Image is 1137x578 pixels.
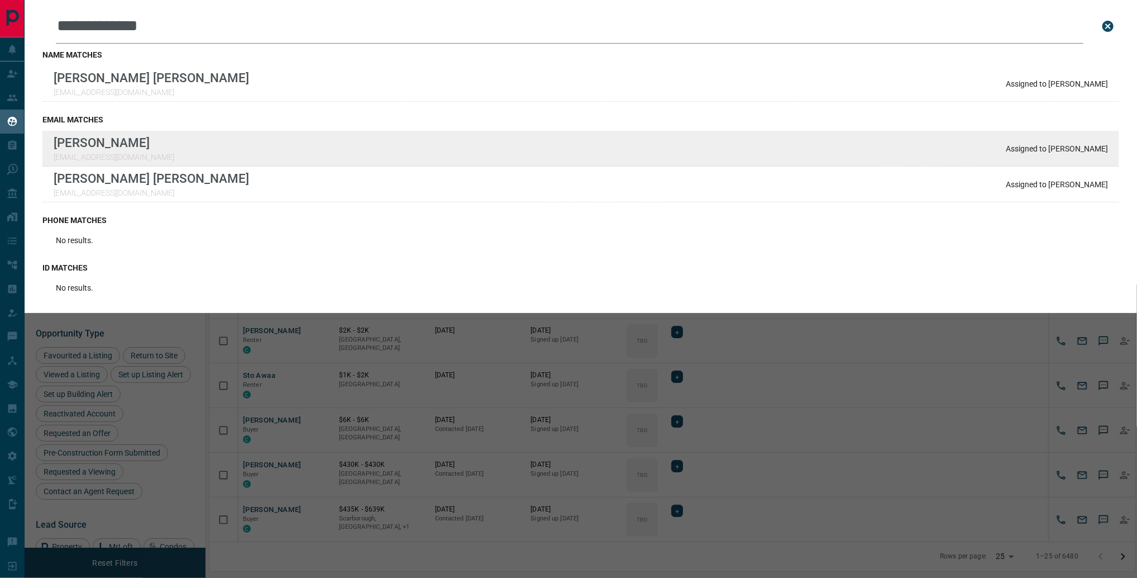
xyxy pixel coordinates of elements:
[54,88,249,97] p: [EMAIL_ADDRESS][DOMAIN_NAME]
[54,135,174,150] p: [PERSON_NAME]
[54,188,249,197] p: [EMAIL_ADDRESS][DOMAIN_NAME]
[1006,180,1108,189] p: Assigned to [PERSON_NAME]
[42,115,1119,124] h3: email matches
[42,216,1119,225] h3: phone matches
[56,283,93,292] p: No results.
[1006,144,1108,153] p: Assigned to [PERSON_NAME]
[42,50,1119,59] h3: name matches
[56,236,93,245] p: No results.
[54,70,249,85] p: [PERSON_NAME] [PERSON_NAME]
[1097,15,1119,37] button: close search bar
[42,263,1119,272] h3: id matches
[54,171,249,186] p: [PERSON_NAME] [PERSON_NAME]
[54,153,174,162] p: [EMAIL_ADDRESS][DOMAIN_NAME]
[1006,79,1108,88] p: Assigned to [PERSON_NAME]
